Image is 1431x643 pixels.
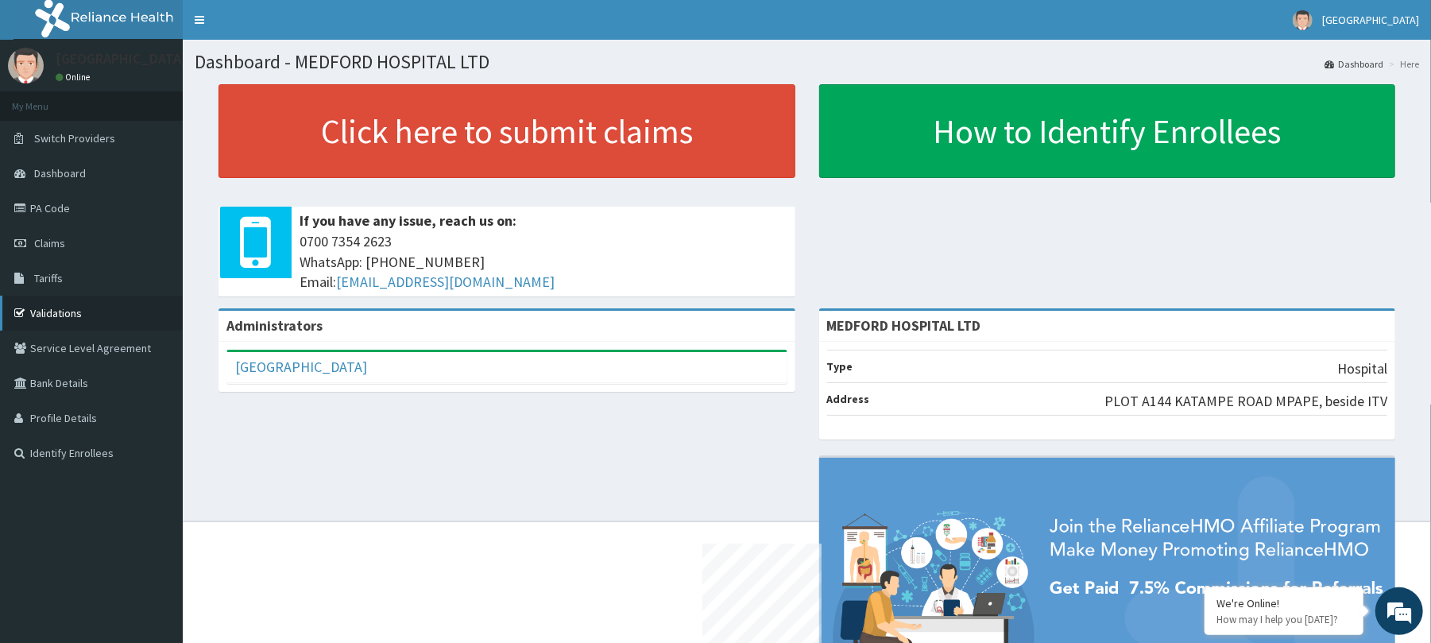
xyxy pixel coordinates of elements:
img: User Image [1293,10,1313,30]
a: [GEOGRAPHIC_DATA] [235,358,367,376]
span: Claims [34,236,65,250]
span: Dashboard [34,166,86,180]
img: User Image [8,48,44,83]
p: PLOT A144 KATAMPE ROAD MPAPE, beside ITV [1104,391,1387,412]
b: Type [827,359,853,374]
b: Address [827,392,870,406]
a: Online [56,72,94,83]
a: Dashboard [1325,57,1383,71]
span: Switch Providers [34,131,115,145]
p: How may I help you today? [1216,613,1352,626]
b: If you have any issue, reach us on: [300,211,516,230]
a: [EMAIL_ADDRESS][DOMAIN_NAME] [336,273,555,291]
div: We're Online! [1216,596,1352,610]
li: Here [1385,57,1419,71]
strong: MEDFORD HOSPITAL LTD [827,316,981,335]
b: Administrators [226,316,323,335]
p: Hospital [1337,358,1387,379]
a: How to Identify Enrollees [819,84,1396,178]
h1: Dashboard - MEDFORD HOSPITAL LTD [195,52,1419,72]
span: 0700 7354 2623 WhatsApp: [PHONE_NUMBER] Email: [300,231,787,292]
a: Click here to submit claims [219,84,795,178]
span: [GEOGRAPHIC_DATA] [1322,13,1419,27]
p: [GEOGRAPHIC_DATA] [56,52,187,66]
span: Tariffs [34,271,63,285]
